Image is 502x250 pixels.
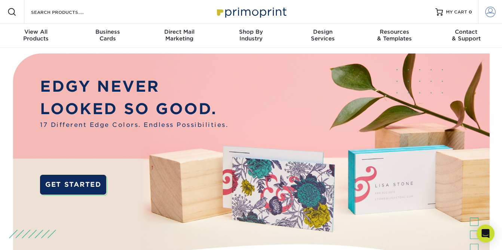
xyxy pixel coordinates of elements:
[143,24,215,48] a: Direct MailMarketing
[359,28,431,35] span: Resources
[359,28,431,42] div: & Templates
[469,9,472,15] span: 0
[72,28,144,42] div: Cards
[446,9,467,15] span: MY CART
[72,28,144,35] span: Business
[40,75,228,98] p: EDGY NEVER
[143,28,215,42] div: Marketing
[430,24,502,48] a: Contact& Support
[287,28,359,35] span: Design
[287,24,359,48] a: DesignServices
[287,28,359,42] div: Services
[40,121,228,129] span: 17 Different Edge Colors. Endless Possibilities.
[430,28,502,42] div: & Support
[72,24,144,48] a: BusinessCards
[40,98,228,120] p: LOOKED SO GOOD.
[30,7,103,16] input: SEARCH PRODUCTS.....
[40,175,106,195] a: GET STARTED
[359,24,431,48] a: Resources& Templates
[214,4,288,20] img: Primoprint
[477,225,495,243] div: Open Intercom Messenger
[430,28,502,35] span: Contact
[143,28,215,35] span: Direct Mail
[215,24,287,48] a: Shop ByIndustry
[215,28,287,42] div: Industry
[215,28,287,35] span: Shop By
